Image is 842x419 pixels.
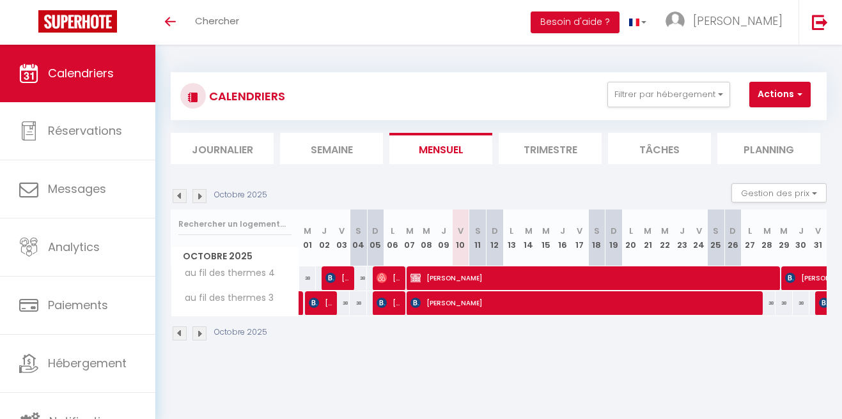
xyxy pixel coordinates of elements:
[503,209,520,266] th: 13
[525,225,533,237] abbr: M
[333,291,350,315] div: 38
[280,133,383,164] li: Semaine
[776,209,793,266] th: 29
[690,209,708,266] th: 24
[48,181,106,197] span: Messages
[410,291,761,315] span: [PERSON_NAME]
[673,209,690,266] th: 23
[410,266,779,290] span: [PERSON_NAME]
[452,209,469,266] th: 10
[339,225,345,237] abbr: V
[309,291,332,315] span: [PERSON_NAME]
[48,239,100,255] span: Analytics
[48,65,114,81] span: Calendriers
[799,225,804,237] abbr: J
[531,11,620,33] button: Besoin d'aide ?
[469,209,487,266] th: 11
[696,225,702,237] abbr: V
[742,209,759,266] th: 27
[173,291,277,305] span: au fil des thermes 3
[441,225,446,237] abbr: J
[406,225,414,237] abbr: M
[717,133,820,164] li: Planning
[629,225,633,237] abbr: L
[776,291,793,315] div: 38
[607,82,730,107] button: Filtrer par hébergement
[731,183,827,202] button: Gestion des prix
[322,225,327,237] abbr: J
[793,209,810,266] th: 30
[171,247,299,266] span: Octobre 2025
[763,225,771,237] abbr: M
[708,209,725,266] th: 25
[458,225,464,237] abbr: V
[693,13,783,29] span: [PERSON_NAME]
[206,82,285,110] h3: CALENDRIERS
[418,209,435,266] th: 08
[749,82,811,107] button: Actions
[572,209,589,266] th: 17
[577,225,582,237] abbr: V
[748,225,752,237] abbr: L
[401,209,418,266] th: 07
[316,209,333,266] th: 02
[644,225,651,237] abbr: M
[657,209,674,266] th: 22
[758,209,776,266] th: 28
[554,209,572,266] th: 16
[350,291,367,315] div: 38
[724,209,742,266] th: 26
[355,225,361,237] abbr: S
[475,225,481,237] abbr: S
[377,266,400,290] span: [PERSON_NAME]
[594,225,600,237] abbr: S
[325,266,348,290] span: [PERSON_NAME]
[178,213,292,236] input: Rechercher un logement...
[588,209,605,266] th: 18
[304,225,311,237] abbr: M
[560,225,565,237] abbr: J
[350,266,367,290] div: 38
[812,14,828,30] img: logout
[171,133,274,164] li: Journalier
[815,225,821,237] abbr: V
[520,209,538,266] th: 14
[384,209,402,266] th: 06
[333,209,350,266] th: 03
[542,225,550,237] abbr: M
[666,11,685,31] img: ...
[423,225,430,237] abbr: M
[391,225,394,237] abbr: L
[780,225,788,237] abbr: M
[389,133,492,164] li: Mensuel
[377,291,400,315] span: [PERSON_NAME]
[38,10,117,33] img: Super Booking
[713,225,719,237] abbr: S
[499,133,602,164] li: Trimestre
[611,225,617,237] abbr: D
[486,209,503,266] th: 12
[173,266,278,280] span: au fil des thermes 4
[372,225,378,237] abbr: D
[48,123,122,139] span: Réservations
[758,291,776,315] div: 38
[299,266,316,290] div: 38
[680,225,685,237] abbr: J
[299,209,316,266] th: 01
[608,133,711,164] li: Tâches
[48,297,108,313] span: Paiements
[492,225,498,237] abbr: D
[639,209,657,266] th: 21
[729,225,736,237] abbr: D
[195,14,239,27] span: Chercher
[793,291,810,315] div: 38
[435,209,453,266] th: 09
[661,225,669,237] abbr: M
[214,326,267,339] p: Octobre 2025
[367,209,384,266] th: 05
[622,209,639,266] th: 20
[350,209,367,266] th: 04
[510,225,513,237] abbr: L
[214,189,267,201] p: Octobre 2025
[809,209,827,266] th: 31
